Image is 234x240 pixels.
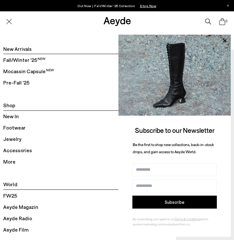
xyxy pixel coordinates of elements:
[175,217,200,221] a: Terms & Conditions
[118,35,231,116] img: 2a6287a1333c9a56320fd6e7b3c4a9a9.jpg
[132,196,217,209] button: Subscribe
[133,142,214,154] span: Be the first to shop new collections, back-in-stock drops, and gain access to Aeyde World.
[135,126,215,134] span: Subscribe to our Newsletter
[133,217,175,221] span: By subscribing, you agree to our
